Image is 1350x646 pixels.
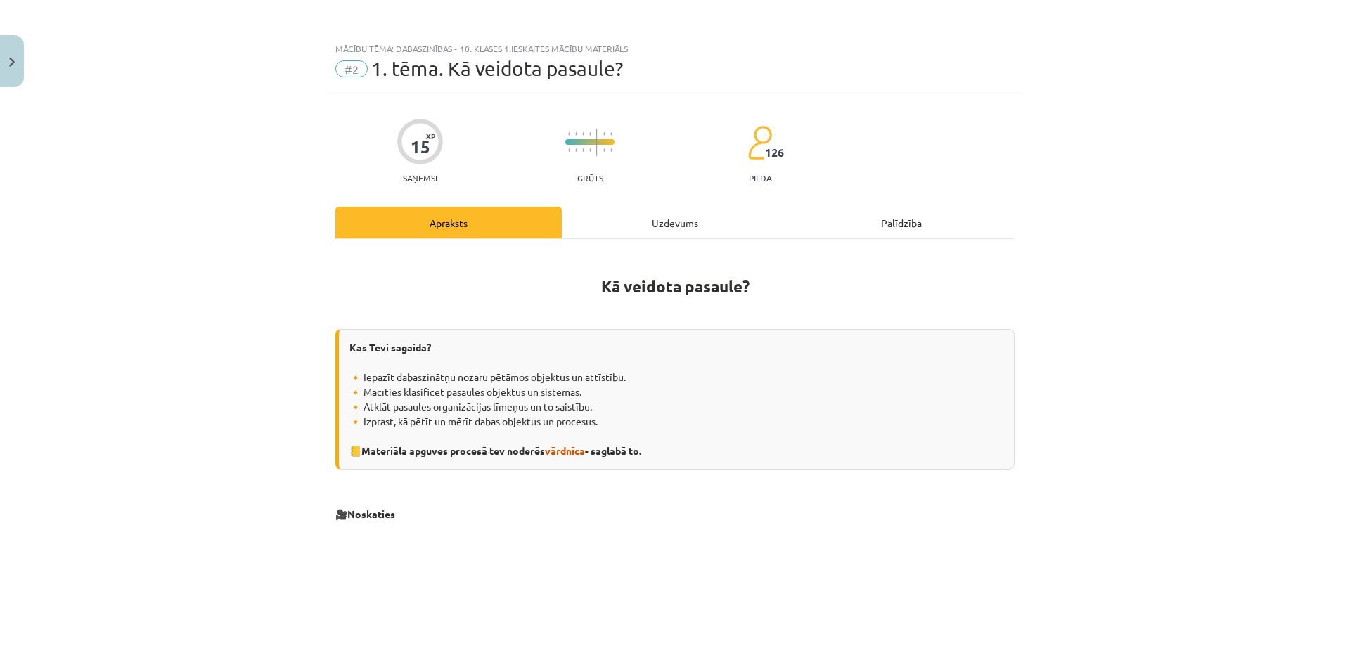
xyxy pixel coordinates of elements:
strong: Materiāla apguves procesā tev noderēs - saglabā to. [361,444,641,457]
strong: Kā veidota pasaule? [601,276,750,297]
span: XP [426,132,435,140]
a: vārdnīca [545,444,585,457]
div: Mācību tēma: Dabaszinības - 10. klases 1.ieskaites mācību materiāls [335,44,1015,53]
p: Grūts [577,173,603,183]
div: 15 [411,137,430,157]
div: Palīdzība [788,207,1015,238]
span: 126 [765,146,784,159]
span: 1. tēma. Kā veidota pasaule? [371,57,623,80]
img: icon-short-line-57e1e144782c952c97e751825c79c345078a6d821885a25fce030b3d8c18986b.svg [603,132,605,136]
img: students-c634bb4e5e11cddfef0936a35e636f08e4e9abd3cc4e673bd6f9a4125e45ecb1.svg [747,125,772,160]
strong: Noskaties [347,508,395,520]
strong: Kas Tevi sagaida? [349,341,431,354]
img: icon-short-line-57e1e144782c952c97e751825c79c345078a6d821885a25fce030b3d8c18986b.svg [582,132,584,136]
img: icon-short-line-57e1e144782c952c97e751825c79c345078a6d821885a25fce030b3d8c18986b.svg [568,148,570,152]
img: icon-short-line-57e1e144782c952c97e751825c79c345078a6d821885a25fce030b3d8c18986b.svg [589,132,591,136]
div: Uzdevums [562,207,788,238]
img: icon-short-line-57e1e144782c952c97e751825c79c345078a6d821885a25fce030b3d8c18986b.svg [568,132,570,136]
img: icon-short-line-57e1e144782c952c97e751825c79c345078a6d821885a25fce030b3d8c18986b.svg [589,148,591,152]
img: icon-short-line-57e1e144782c952c97e751825c79c345078a6d821885a25fce030b3d8c18986b.svg [575,132,577,136]
div: 🔸 Iepazīt dabaszinātņu nozaru pētāmos objektus un attīstību. 🔸 Mācīties klasificēt pasaules objek... [335,329,1015,470]
img: icon-close-lesson-0947bae3869378f0d4975bcd49f059093ad1ed9edebbc8119c70593378902aed.svg [9,58,15,67]
img: icon-short-line-57e1e144782c952c97e751825c79c345078a6d821885a25fce030b3d8c18986b.svg [610,132,612,136]
span: #2 [335,60,368,77]
img: icon-long-line-d9ea69661e0d244f92f715978eff75569469978d946b2353a9bb055b3ed8787d.svg [596,129,598,156]
p: 🎥 [335,507,1015,522]
img: icon-short-line-57e1e144782c952c97e751825c79c345078a6d821885a25fce030b3d8c18986b.svg [582,148,584,152]
img: icon-short-line-57e1e144782c952c97e751825c79c345078a6d821885a25fce030b3d8c18986b.svg [575,148,577,152]
div: Apraksts [335,207,562,238]
p: Saņemsi [397,173,443,183]
p: pilda [749,173,771,183]
img: icon-short-line-57e1e144782c952c97e751825c79c345078a6d821885a25fce030b3d8c18986b.svg [603,148,605,152]
img: icon-short-line-57e1e144782c952c97e751825c79c345078a6d821885a25fce030b3d8c18986b.svg [610,148,612,152]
